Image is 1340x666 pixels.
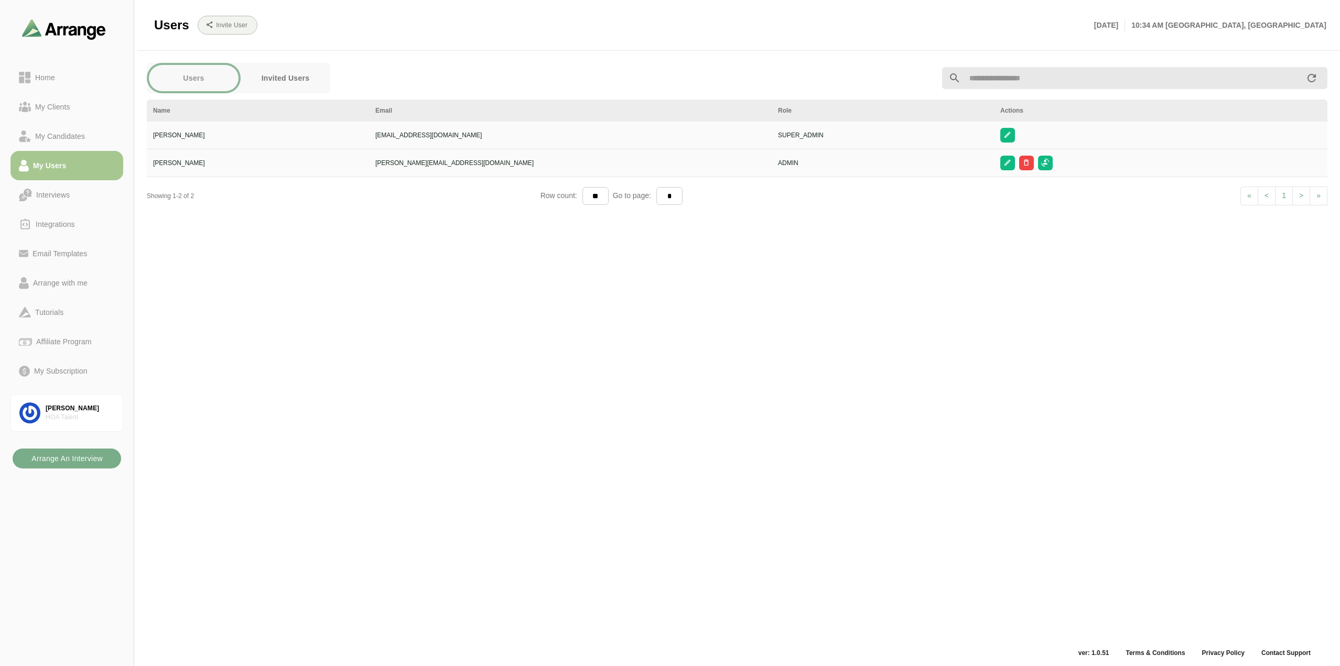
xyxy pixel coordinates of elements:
span: Row count: [541,191,582,200]
a: [PERSON_NAME]HOA Talent [10,394,123,432]
a: Privacy Policy [1194,649,1253,657]
a: My Users [10,151,123,180]
div: Name [153,106,363,115]
div: ADMIN [778,158,988,168]
button: Invite User [198,16,257,35]
a: My Subscription [10,356,123,386]
b: Arrange An Interview [31,449,103,468]
div: [PERSON_NAME] [153,130,363,140]
a: My Candidates [10,122,123,151]
a: Users [147,63,241,93]
div: HOA Talent [46,413,114,422]
div: Role [778,106,988,115]
div: Email [375,106,765,115]
div: Integrations [31,218,79,231]
a: Email Templates [10,239,123,268]
div: Interviews [32,189,74,201]
p: [DATE] [1094,19,1125,31]
a: Integrations [10,210,123,239]
img: arrangeai-name-small-logo.4d2b8aee.svg [22,19,106,39]
div: Actions [1000,106,1321,115]
div: [EMAIL_ADDRESS][DOMAIN_NAME] [375,130,765,140]
a: Affiliate Program [10,327,123,356]
div: [PERSON_NAME] [46,404,114,413]
span: Users [154,17,189,33]
a: Tutorials [10,298,123,327]
a: My Clients [10,92,123,122]
div: SUPER_ADMIN [778,130,988,140]
div: My Clients [31,101,74,113]
a: Terms & Conditions [1117,649,1193,657]
div: My Candidates [31,130,89,143]
div: Email Templates [28,247,91,260]
button: Users [149,65,239,91]
a: Home [10,63,123,92]
div: Showing 1-2 of 2 [147,191,541,201]
button: Invited Users [241,65,330,91]
a: Contact Support [1253,649,1319,657]
div: [PERSON_NAME][EMAIL_ADDRESS][DOMAIN_NAME] [375,158,765,168]
div: My Users [29,159,70,172]
span: Go to page: [609,191,656,200]
div: Affiliate Program [32,335,95,348]
p: 10:34 AM [GEOGRAPHIC_DATA], [GEOGRAPHIC_DATA] [1125,19,1326,31]
div: My Subscription [30,365,92,377]
a: Arrange with me [10,268,123,298]
b: Invite User [215,21,247,29]
div: Arrange with me [29,277,92,289]
i: appended action [1305,72,1318,84]
button: Arrange An Interview [13,449,121,468]
a: Interviews [10,180,123,210]
div: [PERSON_NAME] [153,158,363,168]
div: Tutorials [31,306,68,319]
span: ver: 1.0.51 [1070,649,1118,657]
div: Home [31,71,59,84]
